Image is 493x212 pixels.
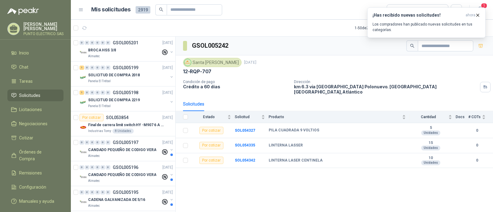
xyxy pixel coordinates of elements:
a: 0 0 0 0 0 0 GSOL005201[DATE] Company LogoBROCA HSS 3/8Almatec [79,39,174,59]
img: Company Logo [79,149,87,156]
div: Por cotizar [199,142,223,149]
span: Inicio [19,50,29,56]
b: LINTERNA LASSER [269,143,303,148]
div: 0 [100,165,105,170]
div: 0 [106,66,110,70]
p: Industrias Tomy [88,129,111,134]
div: 0 [79,190,84,194]
p: GSOL005201 [113,41,138,45]
div: Santa [PERSON_NAME] [183,58,242,67]
p: [DATE] [162,140,173,146]
span: search [159,7,163,12]
th: Docs [456,111,468,123]
span: Producto [269,115,401,119]
a: SOL054327 [235,128,255,133]
a: Tareas [7,75,63,87]
div: 0 [79,41,84,45]
p: [DATE] [244,60,256,66]
b: 5 [409,126,452,130]
div: Por cotizar [199,127,223,134]
span: 1 [481,3,487,9]
p: SOLICITUD DE COMPRA 2219 [88,97,140,103]
b: SOL054335 [235,143,255,147]
span: 2919 [136,6,150,14]
b: PILA CUADRADA 9 VOLTIOS [269,128,319,133]
div: Por cotizar [199,157,223,164]
p: [DATE] [162,165,173,170]
a: Configuración [7,181,63,193]
span: Solicitud [235,115,260,119]
div: 0 [90,66,95,70]
img: Logo peakr [7,7,39,15]
div: 0 [85,66,89,70]
div: 0 [106,165,110,170]
p: CADENA GALVANIZADA DE 5/16 [88,197,145,203]
p: GSOL005195 [113,190,138,194]
th: Cantidad [409,111,456,123]
a: 1 0 0 0 0 0 GSOL005198[DATE] Company LogoSOLICITUD DE COMPRA 2219Panela El Trébol [79,89,174,109]
span: search [410,44,414,48]
div: 0 [100,66,105,70]
div: 0 [100,41,105,45]
span: Estado [192,115,226,119]
span: Chat [19,64,28,70]
div: 0 [90,190,95,194]
a: Órdenes de Compra [7,146,63,165]
div: 8 Unidades [112,129,134,134]
b: 0 [468,158,486,163]
div: 0 [85,190,89,194]
p: GSOL005199 [113,66,138,70]
span: Tareas [19,78,33,85]
div: 0 [95,66,100,70]
img: Company Logo [79,74,87,81]
img: Company Logo [79,99,87,106]
span: # COTs [468,115,481,119]
div: 0 [95,90,100,95]
div: 0 [95,165,100,170]
div: 0 [100,90,105,95]
img: Company Logo [79,174,87,181]
p: [DATE] [162,190,173,195]
div: Unidades [421,146,440,150]
p: GSOL005196 [113,165,138,170]
p: SOLICITUD DE COMPRA 2018 [88,72,140,78]
a: Chat [7,61,63,73]
img: Company Logo [79,124,87,131]
div: 0 [85,41,89,45]
div: 0 [85,140,89,145]
p: Almatec [88,203,100,208]
p: Los compradores han publicado nuevas solicitudes en tus categorías. [373,22,480,33]
th: Estado [192,111,235,123]
div: 0 [85,165,89,170]
a: SOL054342 [235,158,255,162]
b: LINTERNA LASER CENTINELA [269,158,323,163]
th: Solicitud [235,111,269,123]
a: Solicitudes [7,90,63,101]
span: Solicitudes [19,92,40,99]
p: GSOL005198 [113,90,138,95]
th: Producto [269,111,409,123]
b: 15 [409,141,452,146]
div: 0 [90,165,95,170]
p: Almatec [88,178,100,183]
span: ahora [466,13,475,18]
p: CANDADO PEQUEÑO DE CODIGO VERA [88,172,156,178]
p: [DATE] [162,115,173,121]
h3: ¡Has recibido nuevas solicitudes! [373,13,463,18]
p: Panela El Trébol [88,104,111,109]
a: 0 0 0 0 0 0 GSOL005196[DATE] Company LogoCANDADO PEQUEÑO DE CODIGO VERAAlmatec [79,164,174,183]
button: ¡Has recibido nuevas solicitudes!ahora Los compradores han publicado nuevas solicitudes en tus ca... [367,7,486,38]
a: Licitaciones [7,104,63,115]
a: Manuales y ayuda [7,195,63,207]
p: [DATE] [162,65,173,71]
div: 0 [106,41,110,45]
div: 0 [90,41,95,45]
p: Crédito a 60 días [183,84,289,89]
img: Company Logo [79,49,87,56]
span: Cantidad [409,115,447,119]
div: 0 [95,41,100,45]
p: Final de carrera limit switch HY -M907 6 A - 250 V a.c [88,122,165,128]
a: Inicio [7,47,63,59]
